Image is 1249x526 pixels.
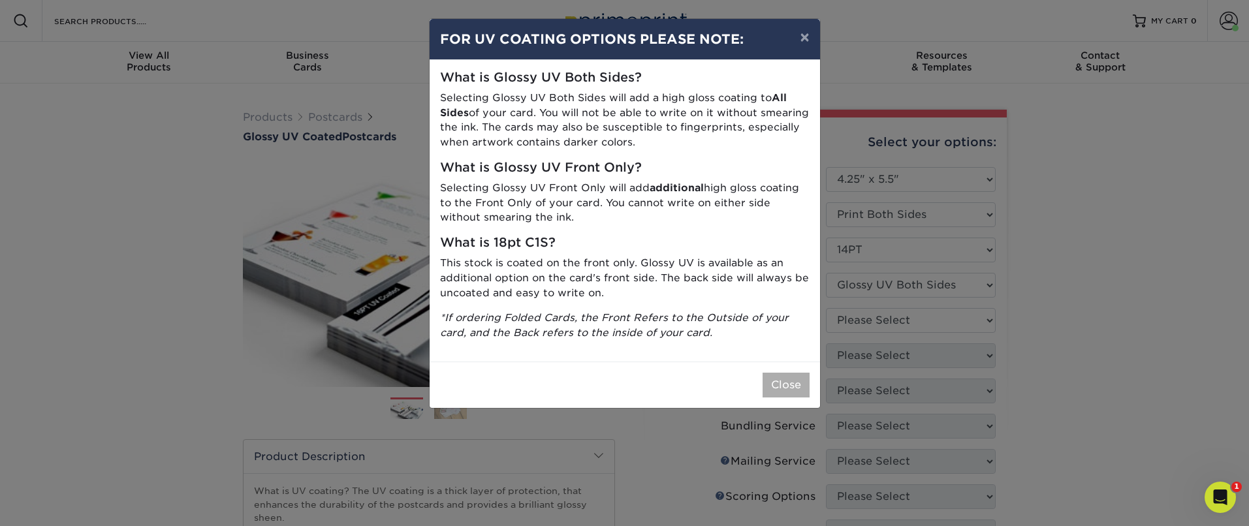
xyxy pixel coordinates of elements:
[440,161,810,176] h5: What is Glossy UV Front Only?
[1231,482,1242,492] span: 1
[440,91,787,119] strong: All Sides
[440,181,810,225] p: Selecting Glossy UV Front Only will add high gloss coating to the Front Only of your card. You ca...
[789,19,819,55] button: ×
[440,236,810,251] h5: What is 18pt C1S?
[440,91,810,150] p: Selecting Glossy UV Both Sides will add a high gloss coating to of your card. You will not be abl...
[440,70,810,85] h5: What is Glossy UV Both Sides?
[440,256,810,300] p: This stock is coated on the front only. Glossy UV is available as an additional option on the car...
[440,311,789,339] i: *If ordering Folded Cards, the Front Refers to the Outside of your card, and the Back refers to t...
[763,373,810,397] button: Close
[650,181,704,194] strong: additional
[440,29,810,49] h4: FOR UV COATING OPTIONS PLEASE NOTE:
[1205,482,1236,513] iframe: Intercom live chat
